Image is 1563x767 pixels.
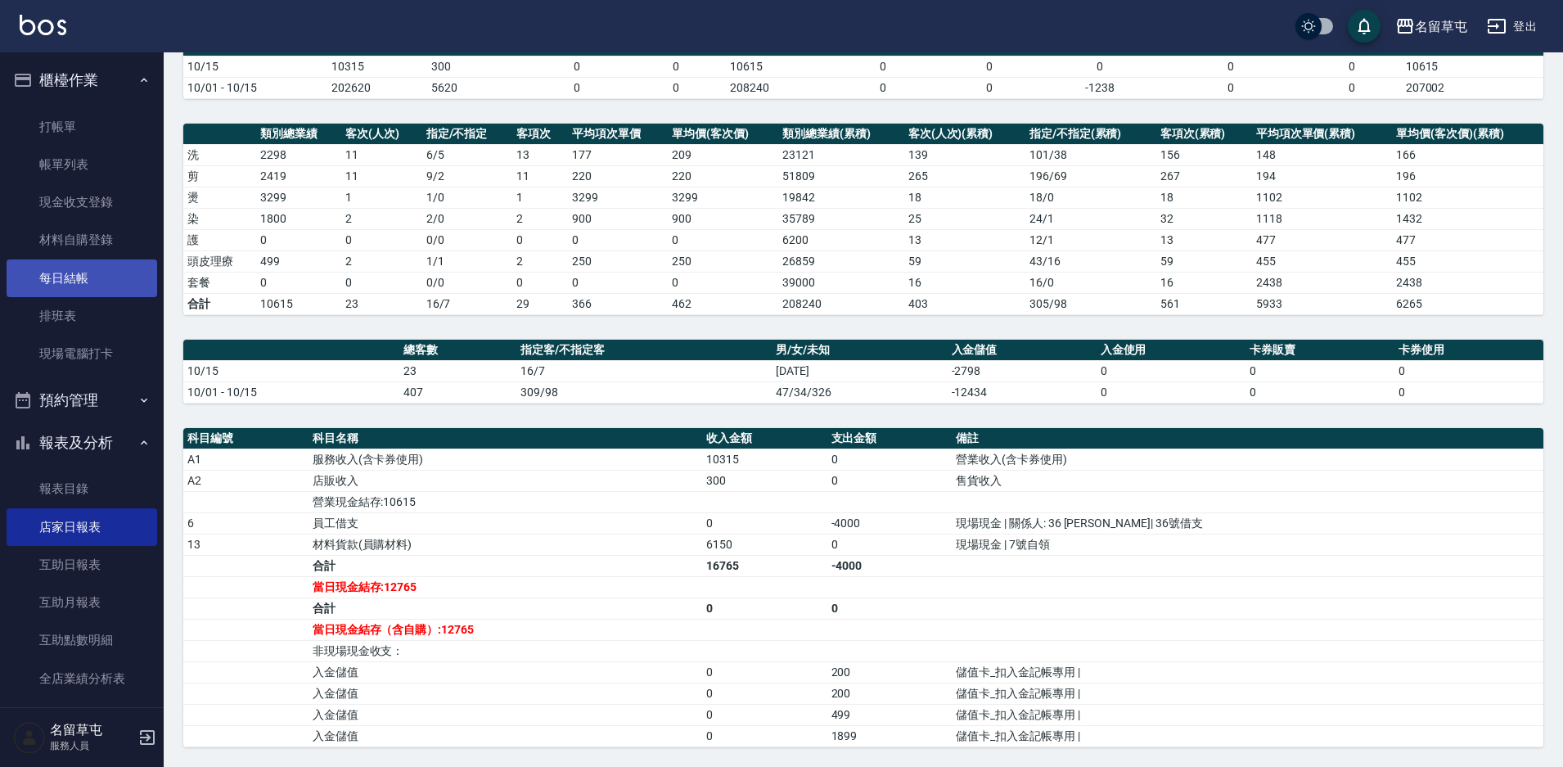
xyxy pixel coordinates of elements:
td: 499 [827,704,953,725]
td: 0 [827,449,953,470]
th: 客次(人次) [341,124,422,145]
td: 13 [1156,229,1252,250]
td: 29 [512,293,568,314]
td: 0 [1160,77,1302,98]
td: 900 [668,208,778,229]
td: 合計 [309,555,702,576]
td: 0 [512,229,568,250]
td: 2 [512,250,568,272]
td: 套餐 [183,272,256,293]
td: 207002 [1402,77,1543,98]
td: 200 [827,683,953,704]
td: 6200 [778,229,903,250]
button: save [1348,10,1381,43]
td: 2 [341,208,422,229]
td: 儲值卡_扣入金記帳專用 | [952,725,1543,747]
td: 148 [1252,144,1393,165]
td: 32 [1156,208,1252,229]
td: 頭皮理療 [183,250,256,272]
td: -4000 [827,555,953,576]
td: 156 [1156,144,1252,165]
td: -2798 [948,360,1097,381]
td: 0 / 0 [422,272,513,293]
td: 0 [1394,360,1543,381]
td: 店販收入 [309,470,702,491]
td: 561 [1156,293,1252,314]
th: 卡券販賣 [1245,340,1394,361]
td: 2 [512,208,568,229]
td: 366 [568,293,668,314]
td: 現場現金 | 關係人: 36 [PERSON_NAME]| 36號借支 [952,512,1543,534]
td: 入金儲值 [309,704,702,725]
td: 25 [904,208,1025,229]
td: 0 [1302,77,1402,98]
td: 35789 [778,208,903,229]
td: 0 [1160,56,1302,77]
td: 0 [1039,56,1160,77]
td: 220 [668,165,778,187]
td: 267 [1156,165,1252,187]
td: 2 [341,250,422,272]
td: 6150 [702,534,827,555]
th: 客項次(累積) [1156,124,1252,145]
td: 0 [1245,381,1394,403]
th: 指定客/不指定客 [516,340,772,361]
td: 43 / 16 [1025,250,1156,272]
h5: 名留草屯 [50,722,133,738]
td: 1118 [1252,208,1393,229]
td: 202620 [327,77,427,98]
a: 排班表 [7,297,157,335]
td: 0 [256,229,341,250]
td: 10615 [726,56,826,77]
td: 燙 [183,187,256,208]
td: 477 [1252,229,1393,250]
td: 0 [826,56,940,77]
th: 科目名稱 [309,428,702,449]
button: 報表及分析 [7,422,157,464]
td: 455 [1252,250,1393,272]
td: 18 [1156,187,1252,208]
td: 208240 [778,293,903,314]
td: 6 / 5 [422,144,513,165]
td: 3299 [668,187,778,208]
td: 5933 [1252,293,1393,314]
td: 209 [668,144,778,165]
td: -4000 [827,512,953,534]
td: -12434 [948,381,1097,403]
td: 10/01 - 10/15 [183,381,399,403]
td: 16 / 0 [1025,272,1156,293]
td: A2 [183,470,309,491]
td: 護 [183,229,256,250]
td: 900 [568,208,668,229]
td: 23 [341,293,422,314]
td: 59 [904,250,1025,272]
td: 2298 [256,144,341,165]
td: 營業收入(含卡券使用) [952,449,1543,470]
td: 0 [1097,381,1245,403]
td: 5620 [427,77,527,98]
th: 客次(人次)(累積) [904,124,1025,145]
td: 13 [904,229,1025,250]
th: 備註 [952,428,1543,449]
td: 0 [702,725,827,747]
td: 16/7 [422,293,513,314]
td: 13 [512,144,568,165]
td: 服務收入(含卡券使用) [309,449,702,470]
a: 店家日報表 [7,508,157,546]
td: 1432 [1392,208,1543,229]
td: 11 [512,165,568,187]
td: 當日現金結存（含自購）:12765 [309,619,702,640]
p: 服務人員 [50,738,133,753]
td: 入金儲值 [309,725,702,747]
td: 0 [341,229,422,250]
th: 指定/不指定(累積) [1025,124,1156,145]
th: 指定/不指定 [422,124,513,145]
td: 250 [668,250,778,272]
td: -1238 [1039,77,1160,98]
td: 59 [1156,250,1252,272]
table: a dense table [183,340,1543,404]
th: 科目編號 [183,428,309,449]
td: 0 [568,229,668,250]
td: 0 [256,272,341,293]
td: A1 [183,449,309,470]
